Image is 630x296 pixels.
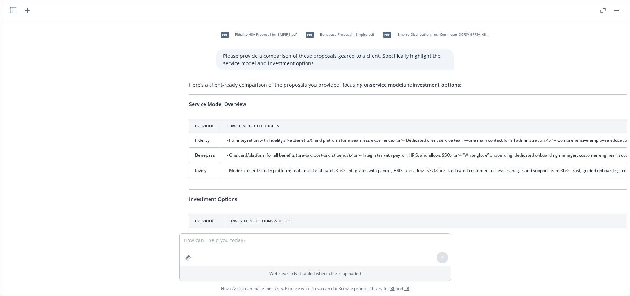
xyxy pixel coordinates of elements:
p: Web search is disabled when a file is uploaded [184,270,447,277]
span: Fidelity [195,137,209,143]
span: pdf [221,32,229,37]
span: Investment Options [189,196,237,202]
span: Benepass [195,152,215,158]
span: Service Model Overview [189,101,246,107]
th: Provider [189,119,221,133]
span: Empire Distribution, Inc. Commuter DCFSA GPFSA HSA LPFSA NDT FY2026.pdf [397,32,490,37]
p: Please provide a comparison of these proposals geared to a client. Specifically highlight the ser... [223,52,447,67]
span: pdf [383,32,391,37]
span: pdf [306,32,314,37]
span: Fidelity HSA Proposal for EMPIRE.pdf [235,32,297,37]
span: Nova Assist can make mistakes. Explore what Nova can do: Browse prompt library for and [221,281,409,296]
a: TR [404,285,409,291]
a: BI [390,285,395,291]
span: service model [370,82,403,88]
span: Fidelity [195,232,209,238]
span: investment options [413,82,460,88]
th: Provider [189,214,225,228]
div: pdfBenepass Proposal - Empire.pdf [301,26,375,44]
div: pdfEmpire Distribution, Inc. Commuter DCFSA GPFSA HSA LPFSA NDT FY2026.pdf [378,26,492,44]
span: Lively [195,167,206,173]
span: Benepass Proposal - Empire.pdf [320,32,374,37]
div: pdfFidelity HSA Proposal for EMPIRE.pdf [216,26,298,44]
